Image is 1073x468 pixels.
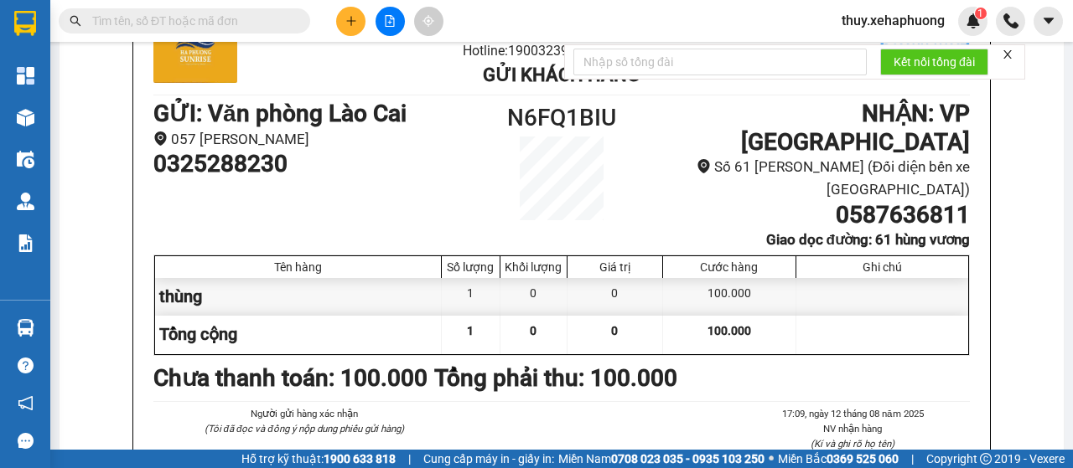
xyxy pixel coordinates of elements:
span: thuy.xehaphuong [828,10,958,31]
button: caret-down [1034,7,1063,36]
button: aim [414,7,443,36]
span: ⚪️ [769,455,774,462]
li: 17:09, ngày 12 tháng 08 năm 2025 [736,406,970,421]
span: Miền Nam [558,450,765,468]
span: aim [422,15,434,27]
span: question-circle [18,357,34,373]
span: close [1002,49,1013,60]
li: Số [GEOGRAPHIC_DATA], [GEOGRAPHIC_DATA] [93,41,381,62]
li: Hotline: 19003239 - 0926.621.621 [289,40,833,61]
li: Số 61 [PERSON_NAME] (Đối diện bến xe [GEOGRAPHIC_DATA]) [664,156,970,200]
b: GỬI : Văn phòng Lào Cai [153,100,407,127]
li: NV nhận hàng [736,421,970,436]
span: plus [345,15,357,27]
li: 057 [PERSON_NAME] [153,128,459,151]
div: Tên hàng [159,260,437,274]
span: notification [18,395,34,411]
i: (Tôi đã đọc và đồng ý nộp dung phiếu gửi hàng) [205,423,404,435]
h1: N6FQ1BIU [183,121,291,158]
input: Tìm tên, số ĐT hoặc mã đơn [92,12,290,30]
button: plus [336,7,365,36]
span: caret-down [1041,13,1056,28]
span: message [18,433,34,449]
b: Giao dọc đường: 61 hùng vương [766,231,970,248]
div: 100.000 [663,278,796,316]
input: Nhập số tổng đài [573,49,867,75]
li: Người gửi hàng xác nhận [187,406,421,421]
span: 1 [467,324,474,337]
div: Số lượng [446,260,495,274]
i: (Kí và ghi rõ họ tên) [811,438,894,450]
span: Cung cấp máy in - giấy in: [423,450,554,468]
span: Miền Bắc [778,450,899,468]
img: logo-vxr [14,11,36,36]
img: icon-new-feature [966,13,981,28]
b: Tổng phải thu: 100.000 [434,364,677,392]
strong: 1900 633 818 [324,452,396,465]
button: Kết nối tổng đài [880,49,988,75]
span: environment [153,131,168,146]
span: | [911,450,914,468]
div: 0 [500,278,568,316]
h1: 0325288230 [153,150,459,178]
h1: 0587636811 [664,201,970,229]
span: 1 [977,8,983,19]
img: solution-icon [17,234,34,252]
span: environment [697,159,711,173]
span: 0 [530,324,536,337]
span: 100.000 [708,324,751,337]
strong: 0369 525 060 [827,452,899,465]
b: Gửi khách hàng [158,86,314,107]
span: 0 [611,324,618,337]
div: Khối lượng [505,260,562,274]
span: Hỗ trợ kỹ thuật: [241,450,396,468]
img: phone-icon [1003,13,1019,28]
span: copyright [980,453,992,465]
img: dashboard-icon [17,67,34,85]
img: warehouse-icon [17,193,34,210]
img: warehouse-icon [17,151,34,168]
b: GỬI : Văn phòng Lào Cai [21,121,172,177]
div: Ghi chú [801,260,964,274]
div: thùng [155,278,442,316]
img: warehouse-icon [17,109,34,126]
sup: 1 [975,8,987,19]
div: Cước hàng [667,260,791,274]
img: warehouse-icon [17,319,34,337]
div: Giá trị [572,260,658,274]
li: Hotline: 19003239 - 0926.621.621 [93,62,381,83]
span: Kết nối tổng đài [894,53,975,71]
b: Chưa thanh toán : 100.000 [153,364,428,392]
span: | [408,450,411,468]
h1: N6FQ1BIU [459,100,664,136]
strong: 0708 023 035 - 0935 103 250 [611,452,765,465]
button: file-add [376,7,405,36]
b: Gửi khách hàng [483,64,640,85]
div: 0 [568,278,663,316]
span: search [70,15,81,27]
div: 1 [442,278,500,316]
b: [PERSON_NAME] Sunrise [127,19,345,40]
b: NHẬN : VP [GEOGRAPHIC_DATA] [741,100,970,156]
img: logo.jpg [21,21,105,105]
span: file-add [384,15,396,27]
span: Tổng cộng [159,324,237,344]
